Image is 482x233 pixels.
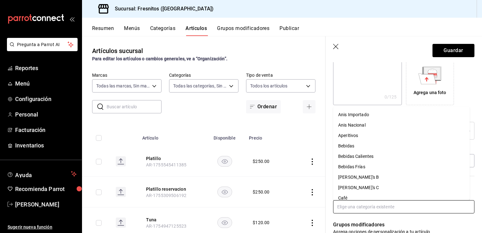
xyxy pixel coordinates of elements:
button: Ordenar [246,100,281,113]
button: availability-product [217,217,232,228]
div: $ 250.00 [253,158,269,164]
button: availability-product [217,187,232,197]
li: [PERSON_NAME]'s B [333,172,470,182]
li: Bebidas Frías [333,162,470,172]
div: 0 /125 [385,94,397,100]
span: Personal [15,110,77,119]
li: Bebidas Calientes [333,151,470,162]
span: AR-1755545411385 [146,162,186,167]
button: Artículos [185,25,207,36]
button: availability-product [217,156,232,167]
li: [PERSON_NAME]'s C [333,182,470,193]
span: Facturación [15,126,77,134]
div: navigation tabs [92,25,482,36]
li: Aperitivos [333,130,470,141]
li: Café [333,193,470,203]
li: Anis Importado [333,110,470,120]
label: Tipo de venta [246,73,315,77]
div: $ 250.00 [253,189,269,195]
button: edit-product-location [146,217,197,223]
span: Recomienda Parrot [15,185,77,193]
span: Inventarios [15,141,77,150]
button: Guardar [432,44,474,57]
input: Elige una categoría existente [333,200,474,213]
button: actions [309,158,315,165]
strong: Para editar los artículos o cambios generales, ve a “Organización”. [92,56,227,61]
button: Resumen [92,25,114,36]
button: Pregunta a Parrot AI [7,38,78,51]
button: actions [309,189,315,195]
label: Categorías [169,73,238,77]
th: Precio [245,126,292,146]
h3: Sucursal: Fresnitos ([GEOGRAPHIC_DATA]) [110,5,214,13]
span: Configuración [15,95,77,103]
span: Ayuda [15,170,68,178]
span: Todos los artículos [250,83,288,89]
button: open_drawer_menu [69,16,74,21]
span: Menú [15,79,77,88]
p: Grupos modificadores [333,221,474,229]
li: Anis Nacional [333,120,470,130]
li: Bebidas [333,141,470,151]
span: Sugerir nueva función [8,224,77,230]
span: Reportes [15,64,77,72]
a: Pregunta a Parrot AI [4,46,78,52]
span: [PERSON_NAME] [15,200,77,209]
th: Artículo [138,126,204,146]
span: Pregunta a Parrot AI [17,41,68,48]
button: Publicar [279,25,299,36]
button: actions [309,220,315,226]
button: Menús [124,25,140,36]
div: Agrega una foto [408,59,452,104]
span: AR-1755309506192 [146,193,186,198]
button: edit-product-location [146,155,197,162]
button: Categorías [150,25,176,36]
div: Artículos sucursal [92,46,143,56]
button: Grupos modificadores [217,25,269,36]
span: AR-1754947125523 [146,224,186,229]
div: $ 120.00 [253,219,269,226]
input: Buscar artículo [107,100,162,113]
span: Todas las categorías, Sin categoría [173,83,227,89]
label: Marcas [92,73,162,77]
th: Disponible [204,126,245,146]
button: edit-product-location [146,186,197,192]
div: Agrega una foto [414,89,446,96]
span: Todas las marcas, Sin marca [96,83,150,89]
